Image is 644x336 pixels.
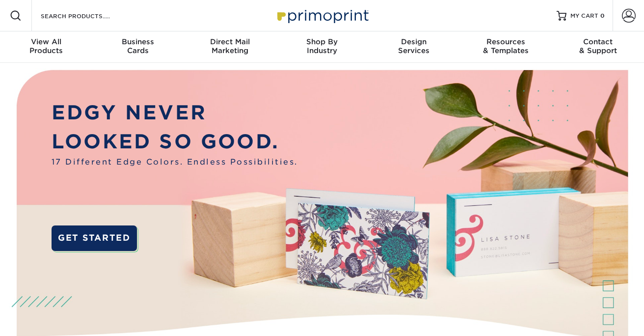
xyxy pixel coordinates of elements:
a: Contact& Support [552,31,644,63]
a: BusinessCards [92,31,184,63]
p: EDGY NEVER [52,98,298,127]
span: Design [368,37,460,46]
span: Direct Mail [184,37,276,46]
img: Primoprint [273,5,371,26]
a: Shop ByIndustry [276,31,368,63]
a: GET STARTED [52,225,137,251]
input: SEARCH PRODUCTS..... [40,10,135,22]
a: Resources& Templates [460,31,552,63]
a: DesignServices [368,31,460,63]
div: Marketing [184,37,276,55]
span: Shop By [276,37,368,46]
div: & Support [552,37,644,55]
a: Direct MailMarketing [184,31,276,63]
p: LOOKED SO GOOD. [52,127,298,156]
span: MY CART [570,12,598,20]
span: Contact [552,37,644,46]
span: Resources [460,37,552,46]
span: 0 [600,12,605,19]
span: Business [92,37,184,46]
div: Cards [92,37,184,55]
div: Industry [276,37,368,55]
span: 17 Different Edge Colors. Endless Possibilities. [52,156,298,168]
div: Services [368,37,460,55]
div: & Templates [460,37,552,55]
